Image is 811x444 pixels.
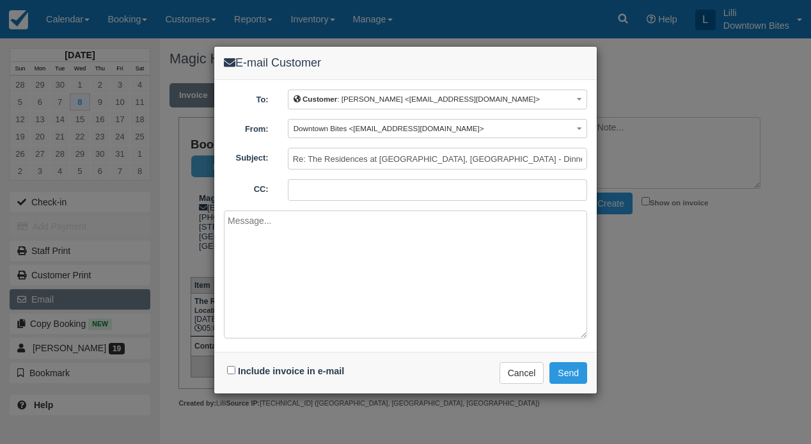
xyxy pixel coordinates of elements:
label: Subject: [214,148,278,164]
b: Customer [303,95,337,103]
h4: E-mail Customer [224,56,587,70]
label: To: [214,90,278,106]
label: From: [214,119,278,136]
label: CC: [214,179,278,196]
button: Send [549,362,587,384]
button: Downtown Bites <[EMAIL_ADDRESS][DOMAIN_NAME]> [288,119,587,139]
span: : [PERSON_NAME] <[EMAIL_ADDRESS][DOMAIN_NAME]> [294,95,540,103]
button: Cancel [500,362,544,384]
span: Downtown Bites <[EMAIL_ADDRESS][DOMAIN_NAME]> [294,124,484,132]
button: Customer: [PERSON_NAME] <[EMAIL_ADDRESS][DOMAIN_NAME]> [288,90,587,109]
label: Include invoice in e-mail [238,366,344,376]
